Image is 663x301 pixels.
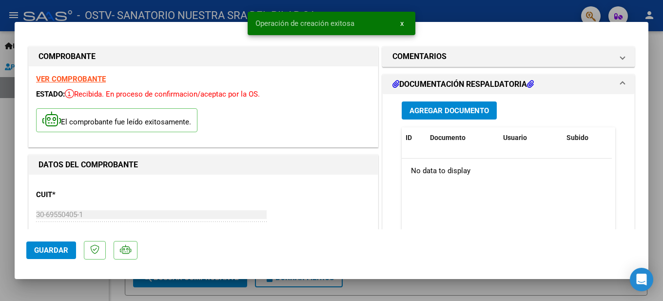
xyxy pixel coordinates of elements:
[65,90,260,99] span: Recibida. En proceso de confirmacion/aceptac por la OS.
[400,19,404,28] span: x
[392,51,447,62] h1: COMENTARIOS
[499,127,563,148] datatable-header-cell: Usuario
[402,127,426,148] datatable-header-cell: ID
[563,127,611,148] datatable-header-cell: Subido
[566,134,588,141] span: Subido
[36,108,197,132] p: El comprobante fue leído exitosamente.
[392,79,534,90] h1: DOCUMENTACIÓN RESPALDATORIA
[34,246,68,255] span: Guardar
[406,134,412,141] span: ID
[630,268,653,291] div: Open Intercom Messenger
[36,189,136,201] p: CUIT
[36,90,65,99] span: ESTADO:
[39,160,138,169] strong: DATOS DEL COMPROBANTE
[255,19,354,28] span: Operación de creación exitosa
[392,15,411,32] button: x
[26,241,76,259] button: Guardar
[426,127,499,148] datatable-header-cell: Documento
[36,75,106,83] a: VER COMPROBANTE
[430,134,466,141] span: Documento
[611,127,660,148] datatable-header-cell: Acción
[39,52,96,61] strong: COMPROBANTE
[503,134,527,141] span: Usuario
[383,94,634,297] div: DOCUMENTACIÓN RESPALDATORIA
[402,101,497,120] button: Agregar Documento
[402,159,612,183] div: No data to display
[409,106,489,115] span: Agregar Documento
[383,75,634,94] mat-expansion-panel-header: DOCUMENTACIÓN RESPALDATORIA
[383,47,634,66] mat-expansion-panel-header: COMENTARIOS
